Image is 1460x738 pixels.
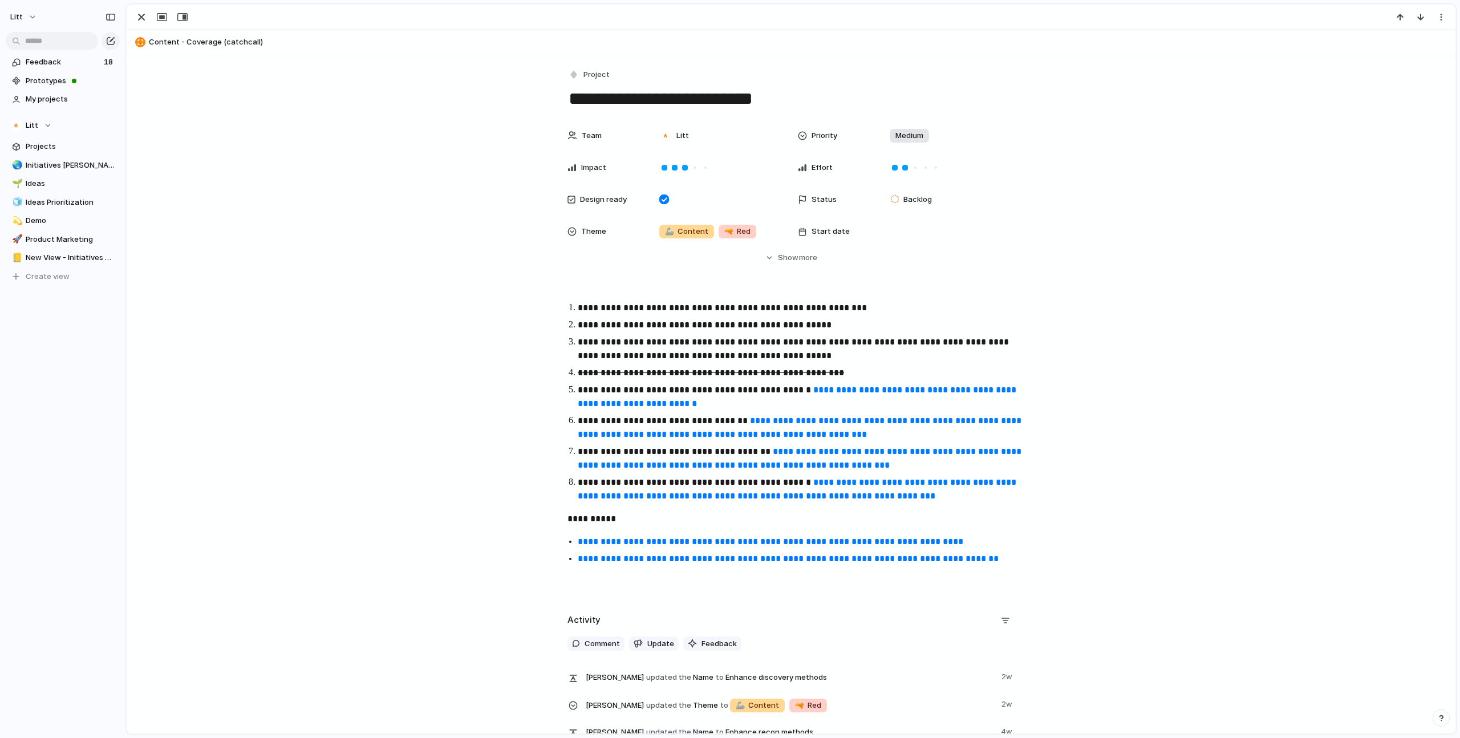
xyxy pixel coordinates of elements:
span: to [716,727,724,738]
div: 🧊 [12,196,20,209]
button: Project [566,67,613,83]
button: Update [629,636,679,651]
span: to [720,700,728,711]
span: Effort [812,162,833,173]
span: updated the [646,672,691,683]
span: Ideas [26,178,116,189]
span: [PERSON_NAME] [586,727,644,738]
span: Show [778,252,798,263]
span: Comment [585,638,620,650]
button: Litt [5,8,43,26]
span: Ideas Prioritization [26,197,116,208]
span: Initiatives [PERSON_NAME] [26,160,116,171]
span: Update [647,638,674,650]
span: updated the [646,727,691,738]
span: to [716,672,724,683]
span: Backlog [903,194,932,205]
button: 💫 [10,215,22,226]
button: 🌏 [10,160,22,171]
span: Content [665,226,708,237]
span: [PERSON_NAME] [586,672,644,683]
span: Litt [26,120,38,131]
button: 🧊 [10,197,22,208]
span: Projects [26,141,116,152]
button: Content - Coverage (catchcall) [132,33,1450,51]
span: Litt [676,130,689,141]
span: Impact [581,162,606,173]
span: Name Enhance discovery methods [586,669,995,685]
div: 🚀 [12,233,20,246]
span: Medium [895,130,923,141]
span: Theme [586,696,995,713]
span: updated the [646,700,691,711]
a: 🚀Product Marketing [6,231,120,248]
span: Demo [26,215,116,226]
span: Create view [26,271,70,282]
span: 🔫 [795,700,804,709]
span: Prototypes [26,75,116,87]
a: 🌏Initiatives [PERSON_NAME] [6,157,120,174]
a: 🌱Ideas [6,175,120,192]
span: Priority [812,130,837,141]
div: 🌏 [12,159,20,172]
span: Content [736,700,779,711]
h2: Activity [567,614,601,627]
span: 4w [1001,724,1015,737]
span: Theme [581,226,606,237]
span: New View - Initiatives and Goals [26,252,116,263]
button: 📒 [10,252,22,263]
span: Litt [10,11,23,23]
span: 2w [1001,669,1015,683]
span: Project [583,69,610,80]
button: 🚀 [10,234,22,245]
a: 📒New View - Initiatives and Goals [6,249,120,266]
button: Comment [567,636,624,651]
a: 💫Demo [6,212,120,229]
span: Content - Coverage (catchcall) [149,37,1450,48]
span: [PERSON_NAME] [586,700,644,711]
span: Feedback [701,638,737,650]
span: more [799,252,817,263]
span: 🦾 [665,226,674,236]
div: 🌱 [12,177,20,190]
button: Feedback [683,636,741,651]
button: 🌱 [10,178,22,189]
span: 18 [104,56,115,68]
span: Red [795,700,821,711]
span: Team [582,130,602,141]
span: My projects [26,94,116,105]
button: Litt [6,117,120,134]
span: 🔫 [724,226,733,236]
button: Showmore [567,248,1015,268]
span: Status [812,194,837,205]
span: Red [724,226,751,237]
a: My projects [6,91,120,108]
span: Start date [812,226,850,237]
span: 🦾 [736,700,745,709]
button: Create view [6,268,120,285]
div: 📒 [12,252,20,265]
a: Prototypes [6,72,120,90]
span: 2w [1001,696,1015,710]
span: Feedback [26,56,100,68]
a: 🧊Ideas Prioritization [6,194,120,211]
a: Feedback18 [6,54,120,71]
span: Design ready [580,194,627,205]
a: Projects [6,138,120,155]
div: 💫 [12,214,20,228]
span: Product Marketing [26,234,116,245]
